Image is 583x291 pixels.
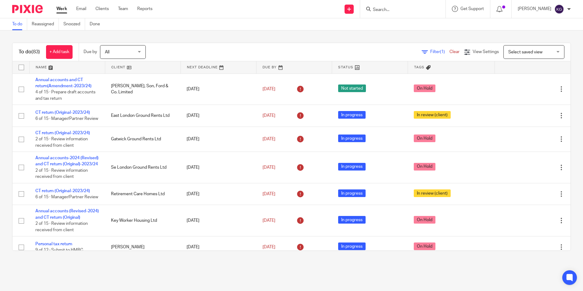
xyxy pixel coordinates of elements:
[181,205,256,236] td: [DATE]
[105,183,181,205] td: Retirement Care Homes Ltd
[263,137,275,141] span: [DATE]
[35,209,99,219] a: Annual accounts (Revised-2024) and CT return (Original)
[414,135,435,142] span: On Hold
[449,50,460,54] a: Clear
[440,50,445,54] span: (1)
[84,49,97,55] p: Due by
[56,6,67,12] a: Work
[338,84,366,92] span: Not started
[181,236,256,258] td: [DATE]
[35,195,98,199] span: 6 of 15 · Manager/Partner Review
[35,110,90,115] a: CT return (Original-2023/24)
[137,6,152,12] a: Reports
[338,111,366,119] span: In progress
[12,5,43,13] img: Pixie
[372,7,427,13] input: Search
[263,245,275,249] span: [DATE]
[35,131,90,135] a: CT return (Original-2023/24)
[46,45,73,59] a: + Add task
[414,189,451,197] span: In review (client)
[35,78,91,88] a: Annual accounts and CT return(Amendment-2023/24)
[105,50,109,54] span: All
[338,242,366,250] span: In progress
[35,168,88,179] span: 2 of 15 · Review information received from client
[181,74,256,105] td: [DATE]
[263,165,275,170] span: [DATE]
[35,248,83,253] span: 9 of 12 · Submit to HMRC
[338,189,366,197] span: In progress
[414,216,435,224] span: On Hold
[414,163,435,171] span: On Hold
[508,50,542,54] span: Select saved view
[35,137,88,148] span: 2 of 15 · Review information received from client
[12,18,27,30] a: To do
[430,50,449,54] span: Filter
[105,74,181,105] td: [PERSON_NAME], Son, Ford & Co. Limited
[32,18,59,30] a: Reassigned
[35,189,90,193] a: CT return (Original-2023/24)
[63,18,85,30] a: Snoozed
[338,135,366,142] span: In progress
[76,6,86,12] a: Email
[460,7,484,11] span: Get Support
[554,4,564,14] img: svg%3E
[518,6,551,12] p: [PERSON_NAME]
[31,49,40,54] span: (83)
[414,242,435,250] span: On Hold
[338,216,366,224] span: In progress
[181,152,256,183] td: [DATE]
[118,6,128,12] a: Team
[105,105,181,127] td: East London Ground Rents Ltd
[414,111,451,119] span: In review (client)
[263,218,275,223] span: [DATE]
[263,113,275,118] span: [DATE]
[414,84,435,92] span: On Hold
[105,236,181,258] td: [PERSON_NAME]
[105,205,181,236] td: Key Worker Housing Ltd
[473,50,499,54] span: View Settings
[181,105,256,127] td: [DATE]
[35,156,98,166] a: Annual accounts-2024 (Revised) and CT return (Original)-2023/24
[35,221,88,232] span: 2 of 15 · Review information received from client
[105,127,181,152] td: Gatwick Ground Rents Ltd
[263,192,275,196] span: [DATE]
[35,90,95,101] span: 4 of 15 · Prepare draft accounts and tax return
[263,87,275,91] span: [DATE]
[414,66,424,69] span: Tags
[181,127,256,152] td: [DATE]
[35,242,72,246] a: Personal tax return
[19,49,40,55] h1: To do
[181,183,256,205] td: [DATE]
[105,152,181,183] td: Se London Ground Rents Ltd
[338,163,366,171] span: In progress
[90,18,105,30] a: Done
[35,117,98,121] span: 6 of 15 · Manager/Partner Review
[95,6,109,12] a: Clients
